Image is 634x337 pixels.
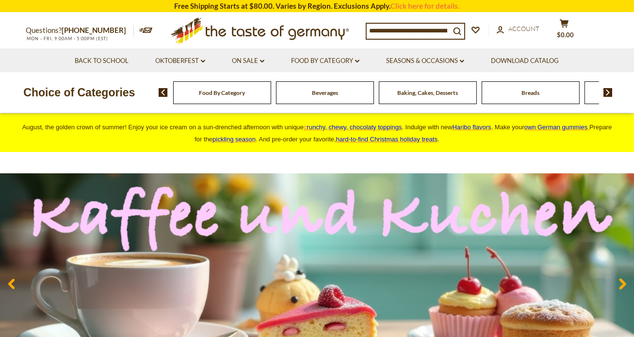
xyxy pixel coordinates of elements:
[26,36,109,41] span: MON - FRI, 9:00AM - 5:00PM (EST)
[199,89,245,96] a: Food By Category
[603,88,613,97] img: next arrow
[557,31,574,39] span: $0.00
[491,56,559,66] a: Download Catalog
[336,136,439,143] span: .
[307,123,402,131] span: runchy, chewy, chocolaty toppings
[312,89,338,96] a: Beverages
[212,136,256,143] a: pickling season
[397,89,458,96] a: Baking, Cakes, Desserts
[159,88,168,97] img: previous arrow
[391,1,460,10] a: Click here for details.
[62,26,127,34] a: [PHONE_NUMBER]
[232,56,264,66] a: On Sale
[521,89,539,96] a: Breads
[22,123,612,143] span: August, the golden crown of summer! Enjoy your ice cream on a sun-drenched afternoon with unique ...
[26,24,134,37] p: Questions?
[497,24,540,34] a: Account
[155,56,205,66] a: Oktoberfest
[509,25,540,32] span: Account
[75,56,129,66] a: Back to School
[386,56,464,66] a: Seasons & Occasions
[453,123,491,131] a: Haribo flavors
[291,56,359,66] a: Food By Category
[524,123,589,131] a: own German gummies.
[524,123,588,131] span: own German gummies
[336,136,438,143] a: hard-to-find Christmas holiday treats
[550,19,579,43] button: $0.00
[304,123,402,131] a: crunchy, chewy, chocolaty toppings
